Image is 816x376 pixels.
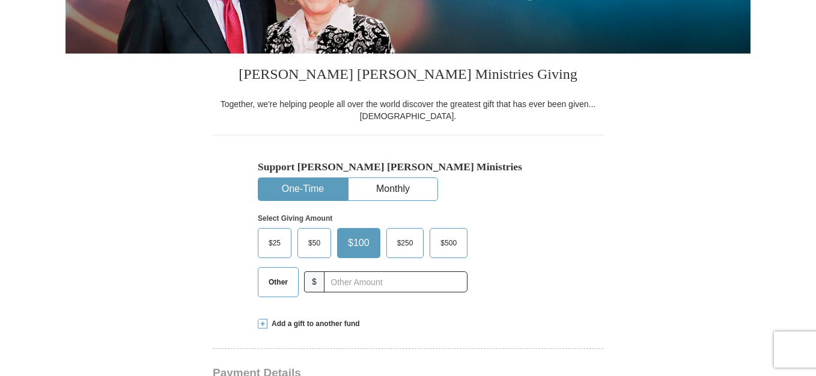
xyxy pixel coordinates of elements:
span: $25 [263,234,287,252]
span: $ [304,271,324,292]
span: Add a gift to another fund [267,319,360,329]
span: $100 [342,234,376,252]
span: $50 [302,234,326,252]
button: Monthly [349,178,437,200]
h3: [PERSON_NAME] [PERSON_NAME] Ministries Giving [213,54,603,98]
span: Other [263,273,294,291]
button: One-Time [258,178,347,200]
input: Other Amount [324,271,467,292]
span: $500 [434,234,463,252]
strong: Select Giving Amount [258,214,332,223]
h5: Support [PERSON_NAME] [PERSON_NAME] Ministries [258,161,558,173]
span: $250 [391,234,419,252]
div: Together, we're helping people all over the world discover the greatest gift that has ever been g... [213,98,603,122]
